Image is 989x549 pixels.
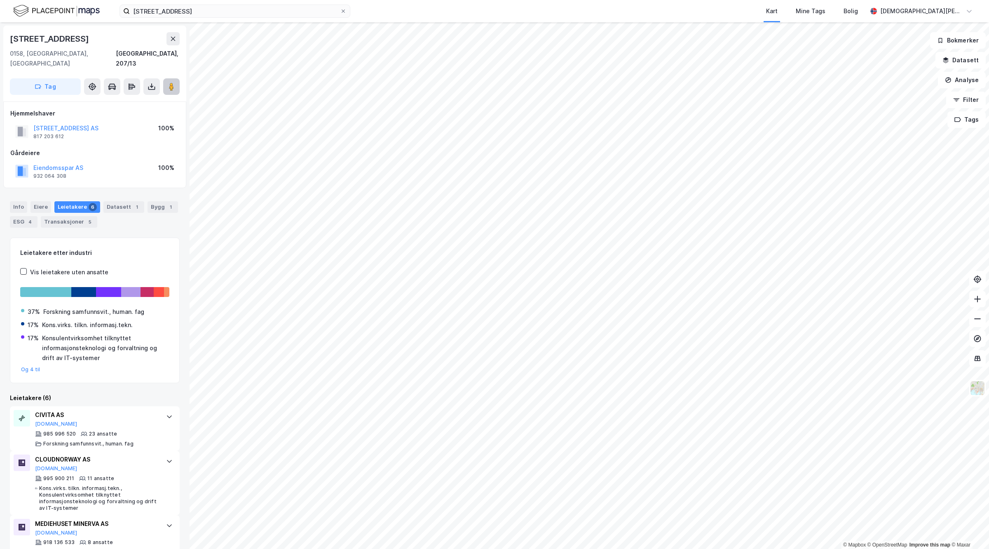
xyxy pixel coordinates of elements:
[10,78,81,95] button: Tag
[158,163,174,173] div: 100%
[26,218,34,226] div: 4
[10,32,91,45] div: [STREET_ADDRESS]
[35,519,158,529] div: MEDIEHUSET MINERVA AS
[54,201,100,213] div: Leietakere
[87,475,114,482] div: 11 ansatte
[843,542,866,548] a: Mapbox
[970,380,985,396] img: Z
[43,441,134,447] div: Forskning samfunnsvit., human. fag
[35,455,158,464] div: CLOUDNORWAY AS
[30,201,51,213] div: Eiere
[10,148,179,158] div: Gårdeiere
[880,6,963,16] div: [DEMOGRAPHIC_DATA][PERSON_NAME]
[33,173,66,179] div: 932 064 308
[130,5,340,17] input: Søk på adresse, matrikkel, gårdeiere, leietakere eller personer
[909,542,950,548] a: Improve this map
[10,393,180,403] div: Leietakere (6)
[20,248,169,258] div: Leietakere etter industri
[13,4,100,18] img: logo.f888ab2527a4732fd821a326f86c7f29.svg
[148,201,178,213] div: Bygg
[88,539,113,546] div: 8 ansatte
[35,530,77,536] button: [DOMAIN_NAME]
[948,509,989,549] iframe: Chat Widget
[796,6,825,16] div: Mine Tags
[43,431,76,437] div: 985 996 520
[766,6,778,16] div: Kart
[158,123,174,133] div: 100%
[10,108,179,118] div: Hjemmelshaver
[35,465,77,472] button: [DOMAIN_NAME]
[28,307,40,317] div: 37%
[89,203,97,211] div: 6
[33,133,64,140] div: 817 203 612
[43,307,144,317] div: Forskning samfunnsvit., human. fag
[103,201,144,213] div: Datasett
[21,366,40,373] button: Og 4 til
[10,49,116,68] div: 0158, [GEOGRAPHIC_DATA], [GEOGRAPHIC_DATA]
[935,52,986,68] button: Datasett
[30,267,108,277] div: Vis leietakere uten ansatte
[166,203,175,211] div: 1
[844,6,858,16] div: Bolig
[41,216,97,228] div: Transaksjoner
[42,333,169,363] div: Konsulentvirksomhet tilknyttet informasjonsteknologi og forvaltning og drift av IT-systemer
[35,421,77,427] button: [DOMAIN_NAME]
[43,475,74,482] div: 995 900 211
[930,32,986,49] button: Bokmerker
[938,72,986,88] button: Analyse
[867,542,907,548] a: OpenStreetMap
[35,410,158,420] div: CIVITA AS
[946,92,986,108] button: Filter
[39,485,158,511] div: Kons.virks. tilkn. informasj.tekn., Konsulentvirksomhet tilknyttet informasjonsteknologi og forva...
[947,111,986,128] button: Tags
[116,49,180,68] div: [GEOGRAPHIC_DATA], 207/13
[43,539,75,546] div: 918 136 533
[86,218,94,226] div: 5
[28,320,39,330] div: 17%
[10,216,37,228] div: ESG
[133,203,141,211] div: 1
[89,431,117,437] div: 23 ansatte
[28,333,39,343] div: 17%
[10,201,27,213] div: Info
[42,320,133,330] div: Kons.virks. tilkn. informasj.tekn.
